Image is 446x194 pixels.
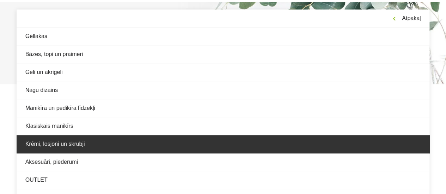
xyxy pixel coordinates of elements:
a: Bāzes, topi un praimeri [17,45,430,63]
a: Aksesuāri, piederumi [17,153,430,171]
a: Geli un akrigeli [17,63,430,81]
a: OUTLET [17,171,430,189]
a: Krēmi, losjoni un skrubji [17,135,430,153]
a: Nagu dizains [17,81,430,99]
a: Gēllakas [17,27,430,45]
a: Manikīra un pedikīra līdzekļi [17,99,430,117]
a: Klasiskais manikīrs [17,117,430,135]
a: Atpakaļ [17,10,430,27]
